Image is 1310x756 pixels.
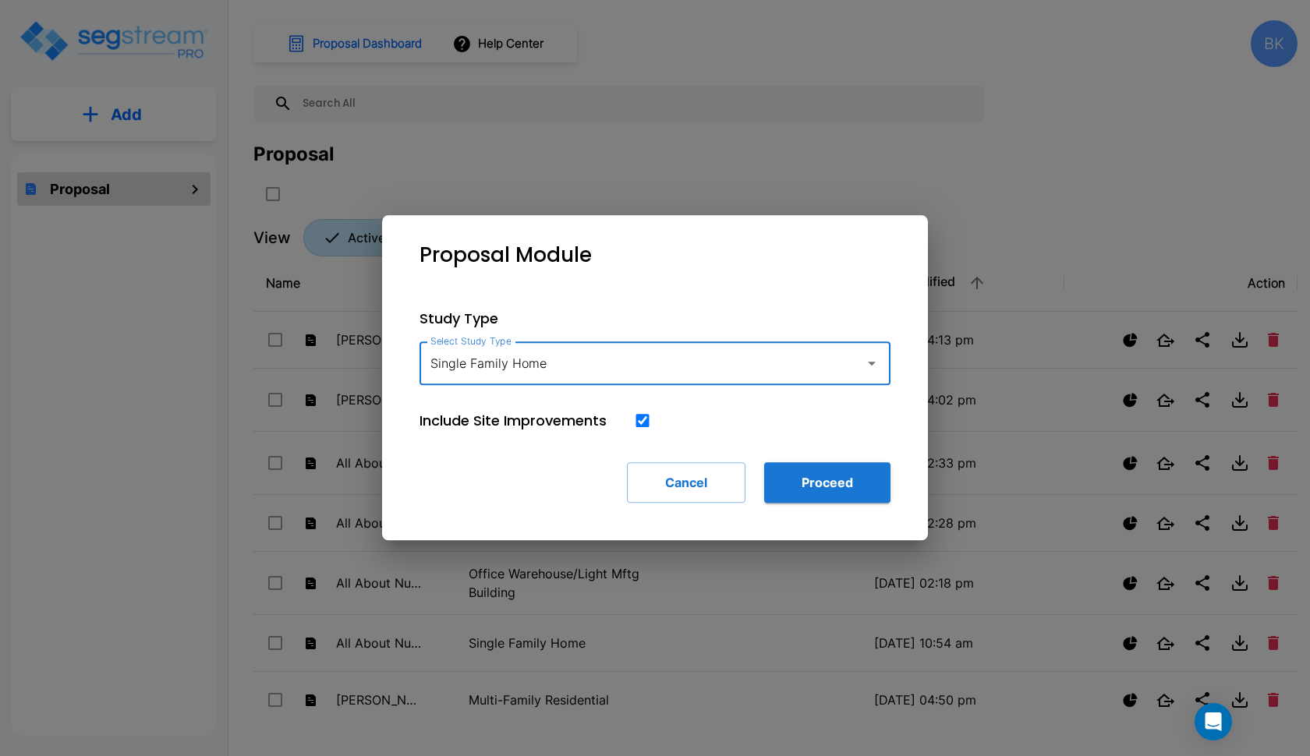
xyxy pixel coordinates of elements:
[420,308,890,329] p: Study Type
[430,334,512,348] label: Select Study Type
[420,410,607,431] p: Include Site Improvements
[1195,703,1232,740] div: Open Intercom Messenger
[420,240,592,270] p: Proposal Module
[627,462,745,503] button: Cancel
[764,462,890,503] button: Proceed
